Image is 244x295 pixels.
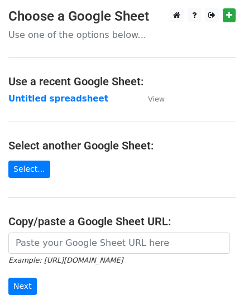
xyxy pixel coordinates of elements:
h4: Use a recent Google Sheet: [8,75,236,88]
a: Select... [8,161,50,178]
h3: Choose a Google Sheet [8,8,236,25]
p: Use one of the options below... [8,29,236,41]
a: Untitled spreadsheet [8,94,108,104]
h4: Copy/paste a Google Sheet URL: [8,215,236,228]
small: Example: [URL][DOMAIN_NAME] [8,256,123,264]
h4: Select another Google Sheet: [8,139,236,152]
small: View [148,95,165,103]
a: View [137,94,165,104]
input: Next [8,278,37,295]
input: Paste your Google Sheet URL here [8,233,230,254]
